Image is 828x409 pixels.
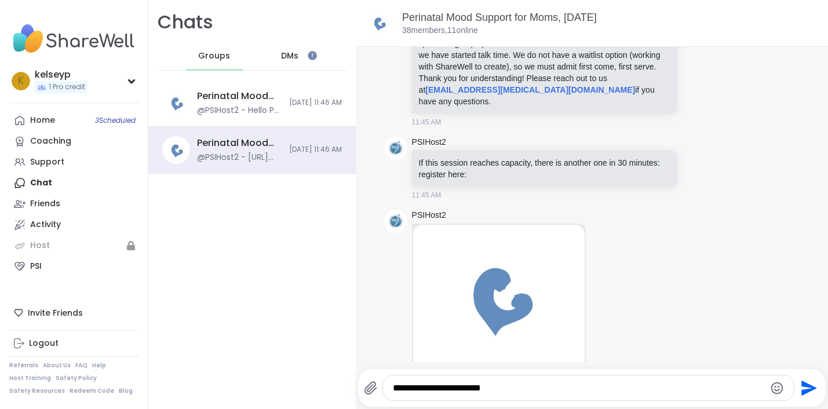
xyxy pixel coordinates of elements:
[30,198,60,210] div: Friends
[402,12,597,23] a: Perinatal Mood Support for Moms, [DATE]
[197,105,282,116] div: @PSIHost2 - Hello PSI group members! A friendly reminder: We will allow up to 16 group members to...
[92,361,106,370] a: Help
[9,256,138,277] a: PSI
[9,235,138,256] a: Host
[119,387,133,395] a: Blog
[35,68,87,81] div: kelseyp
[308,51,317,60] iframe: Spotlight
[197,90,282,103] div: Perinatal Mood Support for Moms, [DATE]
[412,210,446,221] a: PSIHost2
[30,115,55,126] div: Home
[413,225,585,369] img: Perinatal Mood Support for Moms
[425,85,635,94] a: [EMAIL_ADDRESS][MEDICAL_DATA][DOMAIN_NAME]
[158,9,213,35] h1: Chats
[56,374,97,382] a: Safety Policy
[30,156,64,168] div: Support
[9,19,138,59] img: ShareWell Nav Logo
[412,190,442,200] span: 11:45 AM
[9,361,38,370] a: Referrals
[419,157,670,180] p: If this session reaches capacity, there is another one in 30 minutes: register here:
[30,261,42,272] div: PSI
[29,338,59,349] div: Logout
[9,110,138,131] a: Home3Scheduled
[197,152,282,163] div: @PSIHost2 - [URL][DOMAIN_NAME]
[198,50,230,62] span: Groups
[70,387,114,395] a: Redeem Code
[9,333,138,354] a: Logout
[162,136,190,164] img: Perinatal Mood Support for Moms, Oct 09
[9,302,138,323] div: Invite Friends
[365,9,393,37] img: Perinatal Mood Support for Moms, Oct 09
[197,137,282,149] div: Perinatal Mood Support for Moms, [DATE]
[770,381,784,395] button: Emoji picker
[289,98,342,108] span: [DATE] 11:46 AM
[384,137,407,160] img: https://sharewell-space-live.sfo3.digitaloceanspaces.com/user-generated/59b41db4-90de-4206-a750-c...
[402,25,478,36] p: 38 members, 11 online
[419,14,670,107] p: Hello PSI group members! A friendly reminder: We will allow up to 16 group members to enter the g...
[794,375,820,401] button: Send
[412,137,446,148] a: PSIHost2
[9,152,138,173] a: Support
[49,82,85,92] span: 1 Pro credit
[281,50,298,62] span: DMs
[18,74,24,89] span: k
[162,89,190,117] img: Perinatal Mood Support for Moms, Oct 09
[9,387,65,395] a: Safety Resources
[9,193,138,214] a: Friends
[43,361,71,370] a: About Us
[9,131,138,152] a: Coaching
[412,117,442,127] span: 11:45 AM
[9,374,51,382] a: Host Training
[30,240,50,251] div: Host
[289,145,342,155] span: [DATE] 11:46 AM
[384,210,407,233] img: https://sharewell-space-live.sfo3.digitaloceanspaces.com/user-generated/59b41db4-90de-4206-a750-c...
[9,214,138,235] a: Activity
[30,136,71,147] div: Coaching
[95,116,136,125] span: 3 Scheduled
[75,361,87,370] a: FAQ
[393,382,765,394] textarea: Type your message
[30,219,61,231] div: Activity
